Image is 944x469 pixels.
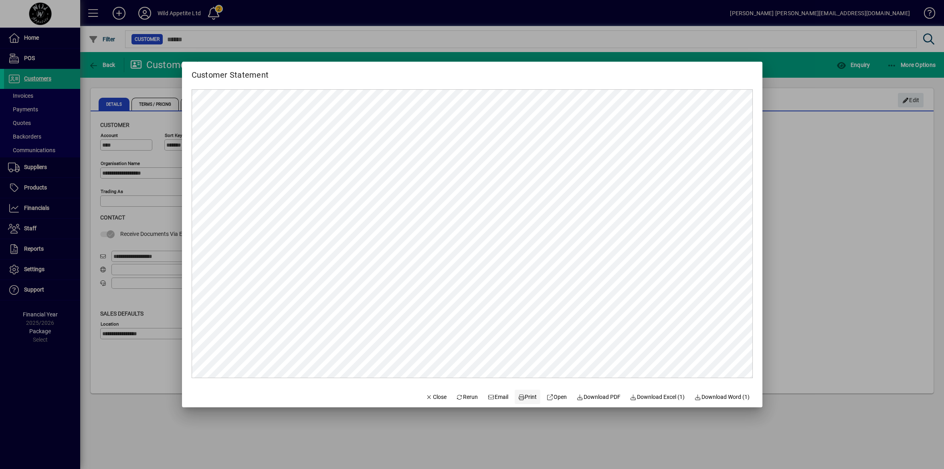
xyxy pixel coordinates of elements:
span: Close [426,393,447,401]
h2: Customer Statement [182,62,279,81]
span: Open [547,393,567,401]
span: Download PDF [576,393,621,401]
button: Close [422,390,450,404]
span: Email [487,393,508,401]
button: Email [484,390,511,404]
span: Download Excel (1) [630,393,685,401]
span: Download Word (1) [694,393,750,401]
button: Download Word (1) [691,390,753,404]
a: Open [544,390,570,404]
button: Print [515,390,540,404]
span: Print [518,393,537,401]
a: Download PDF [573,390,624,404]
button: Download Excel (1) [627,390,688,404]
span: Rerun [456,393,478,401]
